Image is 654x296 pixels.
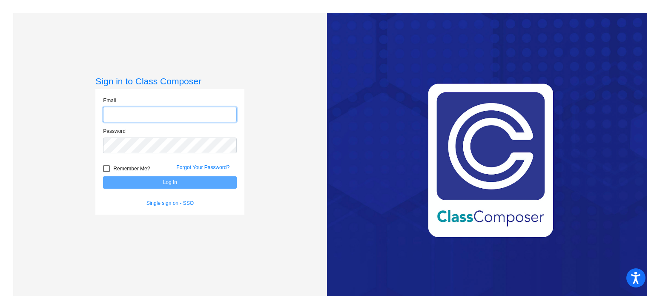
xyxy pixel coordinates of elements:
[103,97,116,104] label: Email
[95,76,244,86] h3: Sign in to Class Composer
[176,164,229,170] a: Forgot Your Password?
[146,200,194,206] a: Single sign on - SSO
[103,127,126,135] label: Password
[103,176,237,189] button: Log In
[113,164,150,174] span: Remember Me?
